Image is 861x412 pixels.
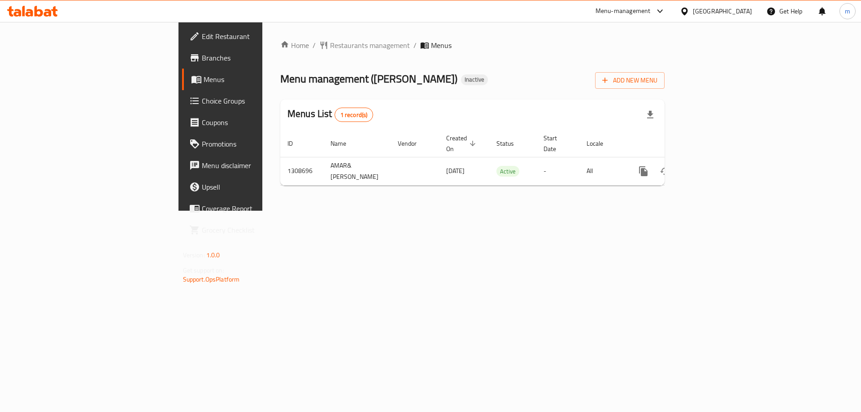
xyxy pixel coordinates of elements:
[182,219,322,241] a: Grocery Checklist
[202,95,315,106] span: Choice Groups
[579,157,626,185] td: All
[413,40,417,51] li: /
[206,249,220,261] span: 1.0.0
[602,75,657,86] span: Add New Menu
[335,111,373,119] span: 1 record(s)
[319,40,410,51] a: Restaurants management
[845,6,850,16] span: m
[183,265,224,276] span: Get support on:
[536,157,579,185] td: -
[280,40,665,51] nav: breadcrumb
[182,176,322,198] a: Upsell
[587,138,615,149] span: Locale
[182,69,322,90] a: Menus
[461,74,488,85] div: Inactive
[202,117,315,128] span: Coupons
[446,165,465,177] span: [DATE]
[182,47,322,69] a: Branches
[595,72,665,89] button: Add New Menu
[639,104,661,126] div: Export file
[461,76,488,83] span: Inactive
[202,225,315,235] span: Grocery Checklist
[183,273,240,285] a: Support.OpsPlatform
[431,40,452,51] span: Menus
[287,138,304,149] span: ID
[183,249,205,261] span: Version:
[280,69,457,89] span: Menu management ( [PERSON_NAME] )
[496,166,519,177] span: Active
[182,112,322,133] a: Coupons
[330,40,410,51] span: Restaurants management
[202,52,315,63] span: Branches
[335,108,374,122] div: Total records count
[544,133,569,154] span: Start Date
[182,90,322,112] a: Choice Groups
[654,160,676,182] button: Change Status
[204,74,315,85] span: Menus
[202,203,315,214] span: Coverage Report
[323,157,391,185] td: AMAR& [PERSON_NAME]
[626,130,726,157] th: Actions
[287,107,373,122] h2: Menus List
[202,31,315,42] span: Edit Restaurant
[280,130,726,186] table: enhanced table
[182,133,322,155] a: Promotions
[398,138,428,149] span: Vendor
[330,138,358,149] span: Name
[693,6,752,16] div: [GEOGRAPHIC_DATA]
[202,182,315,192] span: Upsell
[182,26,322,47] a: Edit Restaurant
[182,198,322,219] a: Coverage Report
[596,6,651,17] div: Menu-management
[202,160,315,171] span: Menu disclaimer
[182,155,322,176] a: Menu disclaimer
[202,139,315,149] span: Promotions
[496,138,526,149] span: Status
[633,160,654,182] button: more
[446,133,478,154] span: Created On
